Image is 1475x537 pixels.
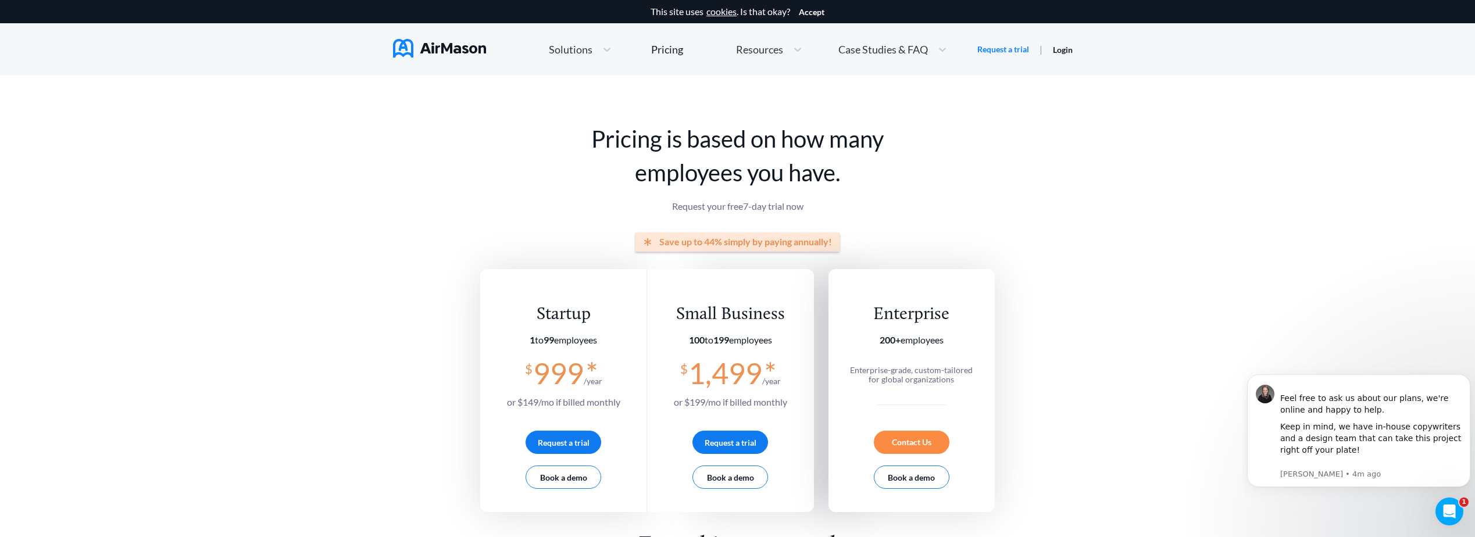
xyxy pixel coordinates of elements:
[1053,45,1073,55] a: Login
[680,357,688,376] span: $
[850,365,973,384] span: Enterprise-grade, custom-tailored for global organizations
[674,304,787,325] div: Small Business
[799,8,824,17] button: Accept cookies
[844,304,978,325] div: Enterprise
[674,396,787,407] span: or $ 199 /mo if billed monthly
[530,334,554,345] span: to
[838,44,928,55] span: Case Studies & FAQ
[977,44,1029,55] a: Request a trial
[1040,44,1042,55] span: |
[526,431,601,454] button: Request a trial
[688,356,762,391] span: 1,499
[480,122,995,189] h1: Pricing is based on how many employees you have.
[880,334,901,345] b: 200+
[507,304,620,325] div: Startup
[713,334,729,345] b: 199
[874,466,949,489] button: Book a demo
[393,39,486,58] img: AirMason Logo
[1459,497,1469,507] span: 1
[544,334,554,345] b: 99
[1435,497,1463,525] iframe: Intercom live chat
[689,334,729,345] span: to
[549,44,592,55] span: Solutions
[844,335,978,345] section: employees
[533,356,584,391] span: 999
[689,334,705,345] b: 100
[530,334,535,345] b: 1
[659,237,832,247] span: Save up to 44% simply by paying annually!
[674,335,787,345] section: employees
[480,201,995,212] p: Request your free 7 -day trial now
[736,44,783,55] span: Resources
[1242,357,1475,506] iframe: Intercom notifications message
[692,431,768,454] button: Request a trial
[525,357,533,376] span: $
[651,39,683,60] a: Pricing
[692,466,768,489] button: Book a demo
[706,6,737,17] a: cookies
[651,44,683,55] div: Pricing
[507,396,620,407] span: or $ 149 /mo if billed monthly
[526,466,601,489] button: Book a demo
[507,335,620,345] section: employees
[874,431,949,454] div: Contact Us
